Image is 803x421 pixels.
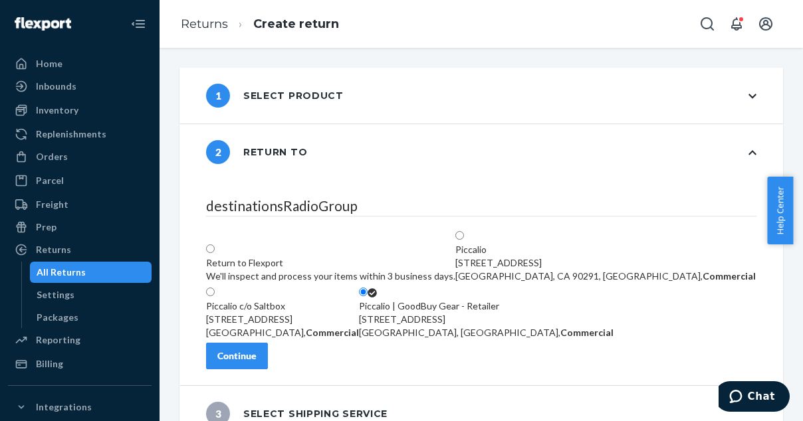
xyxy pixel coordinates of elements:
a: Create return [253,17,339,31]
a: Inbounds [8,76,152,97]
div: [GEOGRAPHIC_DATA], [206,326,359,339]
ol: breadcrumbs [170,5,350,44]
div: [STREET_ADDRESS] [206,313,359,326]
strong: Commercial [703,270,756,282]
button: Open account menu [752,11,779,37]
input: Piccalio[STREET_ADDRESS][GEOGRAPHIC_DATA], CA 90291, [GEOGRAPHIC_DATA],Commercial [455,231,464,240]
div: Continue [217,349,257,363]
div: Reporting [36,333,80,347]
a: Settings [30,284,152,305]
div: All Returns [37,266,86,279]
div: Piccalio c/o Saltbox [206,299,359,313]
div: Piccalio | GoodBuy Gear - Retailer [359,299,614,313]
input: Piccalio c/o Saltbox[STREET_ADDRESS][GEOGRAPHIC_DATA],Commercial [206,288,215,296]
button: Open notifications [723,11,750,37]
button: Continue [206,343,268,369]
a: Prep [8,216,152,238]
div: [GEOGRAPHIC_DATA], [GEOGRAPHIC_DATA], [359,326,614,339]
input: Piccalio | GoodBuy Gear - Retailer[STREET_ADDRESS][GEOGRAPHIC_DATA], [GEOGRAPHIC_DATA],Commercial [359,288,368,296]
button: Integrations [8,396,152,418]
span: 1 [206,84,230,108]
a: Replenishments [8,124,152,145]
div: Integrations [36,400,92,414]
div: Replenishments [36,127,106,141]
div: [GEOGRAPHIC_DATA], CA 90291, [GEOGRAPHIC_DATA], [455,270,756,283]
span: 2 [206,140,230,164]
img: Flexport logo [15,17,71,31]
div: Inbounds [36,80,76,93]
div: [STREET_ADDRESS] [359,313,614,326]
a: Freight [8,194,152,215]
button: Close Navigation [125,11,152,37]
div: Piccalio [455,243,756,256]
div: Orders [36,150,68,163]
div: Settings [37,288,74,301]
a: Returns [8,239,152,260]
legend: destinationsRadioGroup [206,196,756,216]
div: [STREET_ADDRESS] [455,256,756,270]
div: Packages [37,311,78,324]
div: Prep [36,220,57,234]
strong: Commercial [306,327,359,338]
a: Parcel [8,170,152,191]
a: Billing [8,353,152,375]
a: Reporting [8,329,152,351]
strong: Commercial [560,327,614,338]
iframe: Opens a widget where you can chat to one of our agents [719,381,790,414]
div: Billing [36,357,63,371]
input: Return to FlexportWe'll inspect and process your items within 3 business days. [206,244,215,253]
a: Packages [30,307,152,328]
a: Returns [181,17,228,31]
div: Parcel [36,174,64,187]
div: Inventory [36,104,78,117]
div: Select product [206,84,344,108]
div: Returns [36,243,71,256]
button: Open Search Box [694,11,721,37]
div: Return to Flexport [206,256,455,270]
button: Help Center [767,177,793,244]
div: Freight [36,198,68,211]
a: All Returns [30,262,152,283]
div: Home [36,57,62,70]
div: We'll inspect and process your items within 3 business days. [206,270,455,283]
div: Return to [206,140,307,164]
a: Home [8,53,152,74]
a: Orders [8,146,152,167]
a: Inventory [8,100,152,121]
